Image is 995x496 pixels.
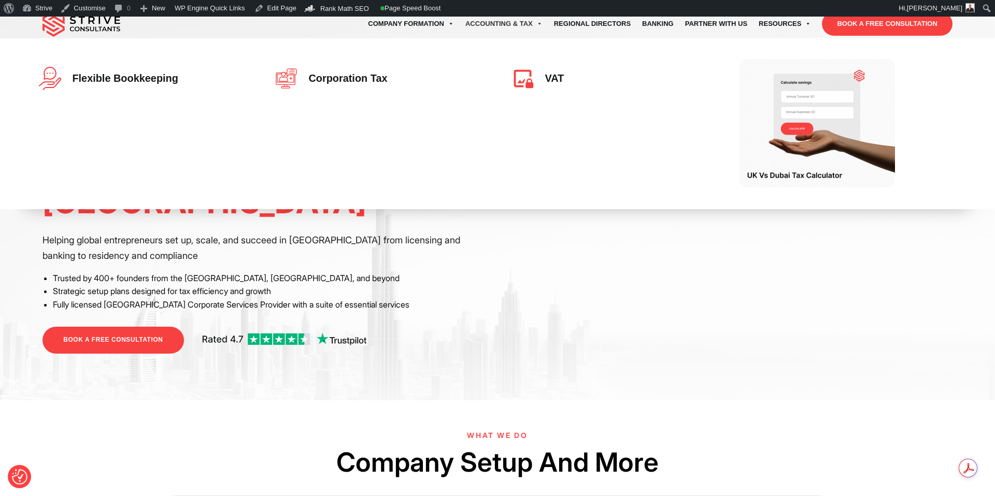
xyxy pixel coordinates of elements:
[53,285,490,298] li: Strategic setup plans designed for tax efficiency and growth
[42,232,490,264] p: Helping global entrepreneurs set up, scale, and succeed in [GEOGRAPHIC_DATA] from licensing and b...
[42,327,183,353] a: BOOK A FREE CONSULTATION
[907,4,962,12] span: [PERSON_NAME]
[53,272,490,285] li: Trusted by 400+ founders from the [GEOGRAPHIC_DATA], [GEOGRAPHIC_DATA], and beyond
[548,9,636,38] a: Regional Directors
[12,469,27,485] img: Revisit consent button
[53,298,490,312] li: Fully licensed [GEOGRAPHIC_DATA] Corporate Services Provider with a suite of essential services
[460,9,548,38] a: Accounting & Tax
[38,67,247,90] a: Flexible Bookkeeping
[12,469,27,485] button: Consent Preferences
[511,67,720,90] a: VAT
[42,11,120,37] img: main-logo.svg
[753,9,817,38] a: Resources
[67,73,178,84] span: Flexible Bookkeeping
[275,67,484,90] a: Corporation Tax
[740,59,895,187] img: Tax Calculator
[679,9,753,38] a: Partner with Us
[303,73,387,84] span: Corporation Tax
[505,105,953,356] iframe: <br />
[636,9,679,38] a: Banking
[362,9,460,38] a: Company Formation
[539,73,564,84] span: VAT
[822,12,952,36] a: BOOK A FREE CONSULTATION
